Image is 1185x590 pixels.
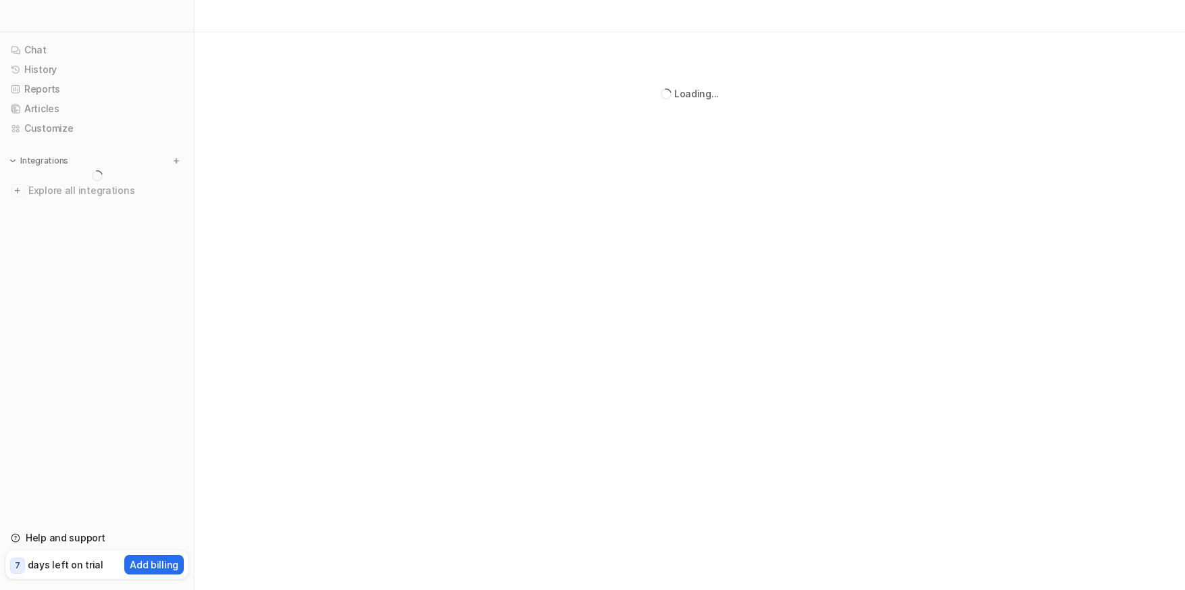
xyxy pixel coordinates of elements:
div: Loading... [674,87,719,101]
a: Chat [5,41,188,59]
p: Integrations [20,155,68,166]
button: Add billing [124,555,184,574]
a: Explore all integrations [5,181,188,200]
img: explore all integrations [11,184,24,197]
a: History [5,60,188,79]
img: expand menu [8,156,18,166]
a: Reports [5,80,188,99]
p: days left on trial [28,558,103,572]
p: Add billing [130,558,178,572]
a: Customize [5,119,188,138]
button: Integrations [5,154,72,168]
a: Help and support [5,528,188,547]
p: 7 [15,560,20,572]
a: Articles [5,99,188,118]
span: Explore all integrations [28,180,183,201]
img: menu_add.svg [172,156,181,166]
